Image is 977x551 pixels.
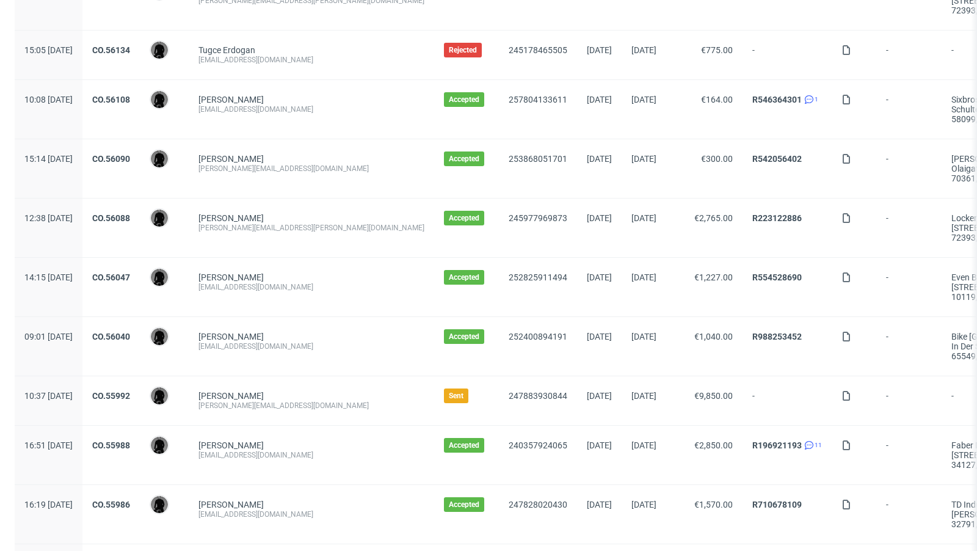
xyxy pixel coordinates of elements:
a: 252825911494 [509,272,567,282]
span: - [886,95,932,124]
a: R546364301 [752,95,802,104]
span: 09:01 [DATE] [24,332,73,341]
a: 240357924065 [509,440,567,450]
div: [EMAIL_ADDRESS][DOMAIN_NAME] [198,55,424,65]
a: 252400894191 [509,332,567,341]
span: - [886,440,932,470]
a: 245977969873 [509,213,567,223]
a: R542056402 [752,154,802,164]
span: [DATE] [587,332,612,341]
a: 247828020430 [509,500,567,509]
span: [DATE] [631,500,656,509]
span: - [886,500,932,529]
span: [DATE] [631,154,656,164]
span: [DATE] [587,272,612,282]
span: Accepted [449,213,479,223]
a: CO.56090 [92,154,130,164]
a: CO.56134 [92,45,130,55]
span: 16:51 [DATE] [24,440,73,450]
img: Dawid Urbanowicz [151,437,168,454]
span: - [886,45,932,65]
a: R710678109 [752,500,802,509]
span: [DATE] [587,440,612,450]
span: - [752,391,822,411]
a: 11 [802,440,822,450]
span: 10:08 [DATE] [24,95,73,104]
span: Accepted [449,332,479,341]
img: Dawid Urbanowicz [151,387,168,404]
span: [DATE] [587,45,612,55]
span: Sent [449,391,463,401]
a: 1 [802,95,818,104]
span: Accepted [449,272,479,282]
span: - [752,45,822,65]
a: CO.56088 [92,213,130,223]
a: CO.55988 [92,440,130,450]
a: Tugce Erdogan [198,45,255,55]
a: [PERSON_NAME] [198,440,264,450]
span: - [886,213,932,243]
a: [PERSON_NAME] [198,95,264,104]
img: Dawid Urbanowicz [151,210,168,227]
span: €2,850.00 [694,440,733,450]
div: [PERSON_NAME][EMAIL_ADDRESS][PERSON_NAME][DOMAIN_NAME] [198,223,424,233]
div: [PERSON_NAME][EMAIL_ADDRESS][DOMAIN_NAME] [198,164,424,173]
a: CO.56047 [92,272,130,282]
span: Rejected [449,45,477,55]
img: Dawid Urbanowicz [151,269,168,286]
span: 15:14 [DATE] [24,154,73,164]
span: 12:38 [DATE] [24,213,73,223]
span: €300.00 [701,154,733,164]
span: [DATE] [587,213,612,223]
span: Accepted [449,440,479,450]
span: [DATE] [587,391,612,401]
a: [PERSON_NAME] [198,154,264,164]
div: [EMAIL_ADDRESS][DOMAIN_NAME] [198,450,424,460]
div: [EMAIL_ADDRESS][DOMAIN_NAME] [198,282,424,292]
span: Accepted [449,500,479,509]
span: €1,040.00 [694,332,733,341]
span: €1,227.00 [694,272,733,282]
a: R988253452 [752,332,802,341]
span: 11 [815,440,822,450]
a: [PERSON_NAME] [198,272,264,282]
div: [EMAIL_ADDRESS][DOMAIN_NAME] [198,341,424,351]
span: [DATE] [631,272,656,282]
img: Dawid Urbanowicz [151,91,168,108]
img: Dawid Urbanowicz [151,150,168,167]
span: 15:05 [DATE] [24,45,73,55]
img: Dawid Urbanowicz [151,496,168,513]
a: [PERSON_NAME] [198,332,264,341]
span: 10:37 [DATE] [24,391,73,401]
a: R223122886 [752,213,802,223]
a: [PERSON_NAME] [198,391,264,401]
span: €2,765.00 [694,213,733,223]
span: 16:19 [DATE] [24,500,73,509]
div: [EMAIL_ADDRESS][DOMAIN_NAME] [198,104,424,114]
span: €164.00 [701,95,733,104]
a: 253868051701 [509,154,567,164]
a: CO.56040 [92,332,130,341]
span: [DATE] [631,391,656,401]
span: €9,850.00 [694,391,733,401]
a: 247883930844 [509,391,567,401]
span: [DATE] [631,440,656,450]
a: [PERSON_NAME] [198,500,264,509]
span: Accepted [449,95,479,104]
span: [DATE] [587,154,612,164]
span: [DATE] [631,332,656,341]
div: [EMAIL_ADDRESS][DOMAIN_NAME] [198,509,424,519]
span: [DATE] [631,95,656,104]
img: Dawid Urbanowicz [151,42,168,59]
span: - [886,154,932,183]
span: [DATE] [631,213,656,223]
span: [DATE] [587,500,612,509]
span: - [886,272,932,302]
a: 257804133611 [509,95,567,104]
img: Dawid Urbanowicz [151,328,168,345]
span: - [886,391,932,411]
span: [DATE] [631,45,656,55]
span: Accepted [449,154,479,164]
div: [PERSON_NAME][EMAIL_ADDRESS][DOMAIN_NAME] [198,401,424,411]
a: [PERSON_NAME] [198,213,264,223]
